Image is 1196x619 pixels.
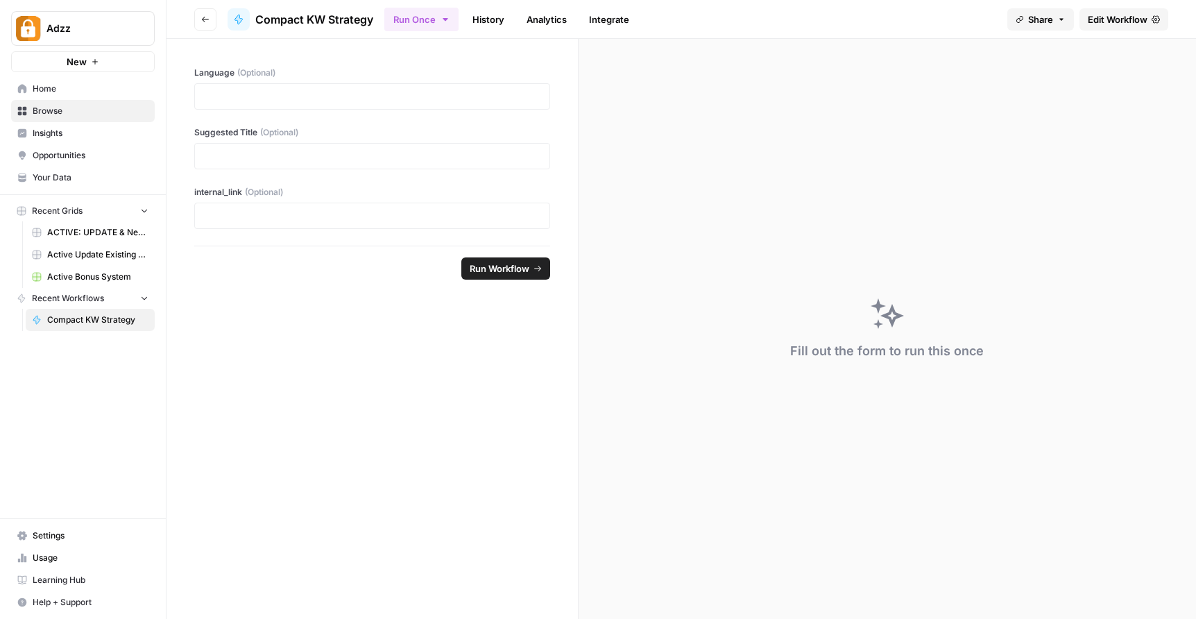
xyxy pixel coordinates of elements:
[1007,8,1074,31] button: Share
[228,8,373,31] a: Compact KW Strategy
[11,201,155,221] button: Recent Grids
[47,226,148,239] span: ACTIVE: UPDATE & New Casino Reviews
[194,186,550,198] label: internal_link
[11,569,155,591] a: Learning Hub
[194,126,550,139] label: Suggested Title
[33,574,148,586] span: Learning Hub
[194,67,550,79] label: Language
[11,11,155,46] button: Workspace: Adzz
[33,105,148,117] span: Browse
[790,341,984,361] div: Fill out the form to run this once
[26,221,155,244] a: ACTIVE: UPDATE & New Casino Reviews
[1028,12,1053,26] span: Share
[11,144,155,167] a: Opportunities
[260,126,298,139] span: (Optional)
[33,127,148,139] span: Insights
[384,8,459,31] button: Run Once
[11,167,155,189] a: Your Data
[67,55,87,69] span: New
[26,244,155,266] a: Active Update Existing Post
[11,122,155,144] a: Insights
[470,262,529,275] span: Run Workflow
[1088,12,1147,26] span: Edit Workflow
[464,8,513,31] a: History
[245,186,283,198] span: (Optional)
[47,248,148,261] span: Active Update Existing Post
[33,529,148,542] span: Settings
[11,100,155,122] a: Browse
[518,8,575,31] a: Analytics
[461,257,550,280] button: Run Workflow
[32,292,104,305] span: Recent Workflows
[11,591,155,613] button: Help + Support
[11,78,155,100] a: Home
[11,288,155,309] button: Recent Workflows
[11,547,155,569] a: Usage
[1079,8,1168,31] a: Edit Workflow
[11,525,155,547] a: Settings
[33,171,148,184] span: Your Data
[33,552,148,564] span: Usage
[33,596,148,609] span: Help + Support
[581,8,638,31] a: Integrate
[16,16,41,41] img: Adzz Logo
[11,51,155,72] button: New
[237,67,275,79] span: (Optional)
[255,11,373,28] span: Compact KW Strategy
[32,205,83,217] span: Recent Grids
[33,83,148,95] span: Home
[26,309,155,331] a: Compact KW Strategy
[33,149,148,162] span: Opportunities
[47,314,148,326] span: Compact KW Strategy
[46,22,130,35] span: Adzz
[47,271,148,283] span: Active Bonus System
[26,266,155,288] a: Active Bonus System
